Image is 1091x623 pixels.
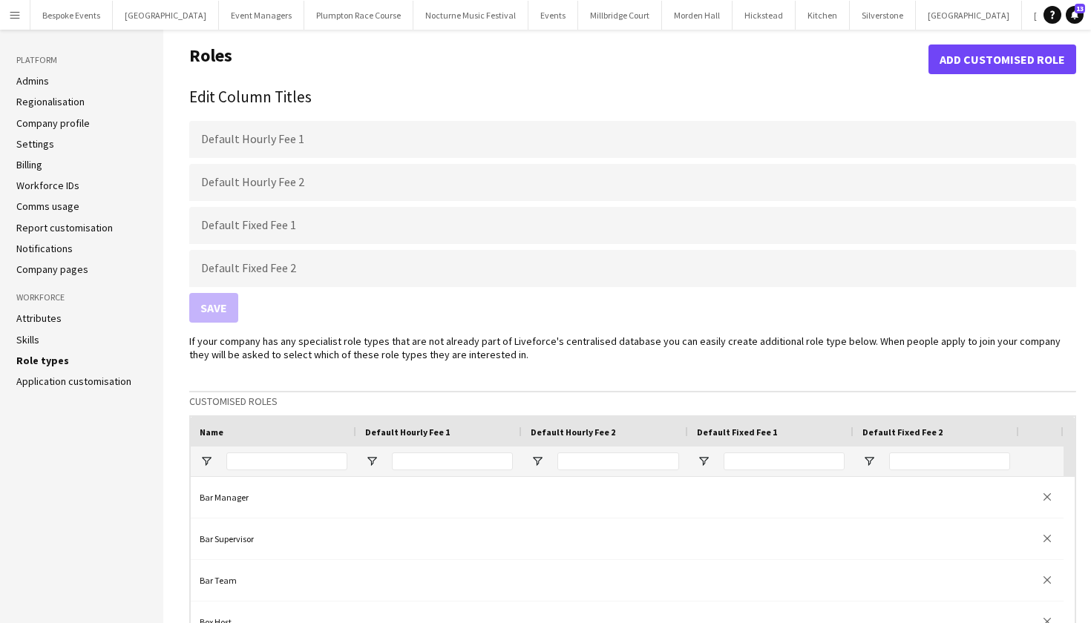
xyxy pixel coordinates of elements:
input: Name Filter Input [226,452,347,470]
button: Bespoke Events [30,1,113,30]
button: [GEOGRAPHIC_DATA] [113,1,219,30]
a: Role types [16,354,69,367]
a: Settings [16,137,54,151]
span: 13 [1075,4,1085,13]
span: Default Hourly Fee 2 [531,426,615,438]
button: Hickstead [733,1,796,30]
a: Application customisation [16,375,131,388]
a: Admins [16,74,49,88]
h3: Platform [16,53,147,67]
button: Open Filter Menu [697,455,710,468]
span: Default Fixed Fee 2 [862,426,943,438]
button: Plumpton Race Course [304,1,413,30]
button: Open Filter Menu [862,455,876,468]
button: Nocturne Music Festival [413,1,528,30]
span: Default Hourly Fee 1 [365,426,450,438]
h3: Customised roles [189,395,1076,408]
button: Add customised role [928,44,1076,74]
input: Default Hourly Fee 1 Filter Input [392,452,513,470]
a: Notifications [16,242,73,255]
button: Kitchen [796,1,850,30]
button: Open Filter Menu [200,455,213,468]
button: Events [528,1,578,30]
a: Report customisation [16,221,113,234]
h3: Workforce [16,291,147,304]
h2: Edit Column Titles [189,85,1076,109]
a: Regionalisation [16,95,85,108]
a: Comms usage [16,200,79,213]
a: 13 [1066,6,1084,24]
a: Workforce IDs [16,179,79,192]
button: Morden Hall [662,1,733,30]
button: Millbridge Court [578,1,662,30]
a: Skills [16,333,39,346]
a: Billing [16,158,42,171]
button: [GEOGRAPHIC_DATA] [916,1,1022,30]
h1: Roles [189,44,928,74]
input: Default Fixed Fee 2 Filter Input [889,452,1010,470]
div: Bar Supervisor [191,518,356,559]
span: Default Fixed Fee 1 [697,426,777,438]
span: Name [200,426,223,438]
p: If your company has any specialist role types that are not already part of Liveforce's centralise... [189,334,1076,361]
button: Open Filter Menu [531,455,544,468]
a: Attributes [16,311,62,325]
div: Bar Manager [191,477,356,518]
div: Bar Team [191,560,356,601]
button: Open Filter Menu [365,455,379,468]
a: Company profile [16,116,90,130]
input: Default Fixed Fee 1 Filter Input [724,452,845,470]
button: Silverstone [850,1,916,30]
button: Event Managers [219,1,304,30]
input: Default Hourly Fee 2 Filter Input [557,452,679,470]
a: Company pages [16,263,88,276]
